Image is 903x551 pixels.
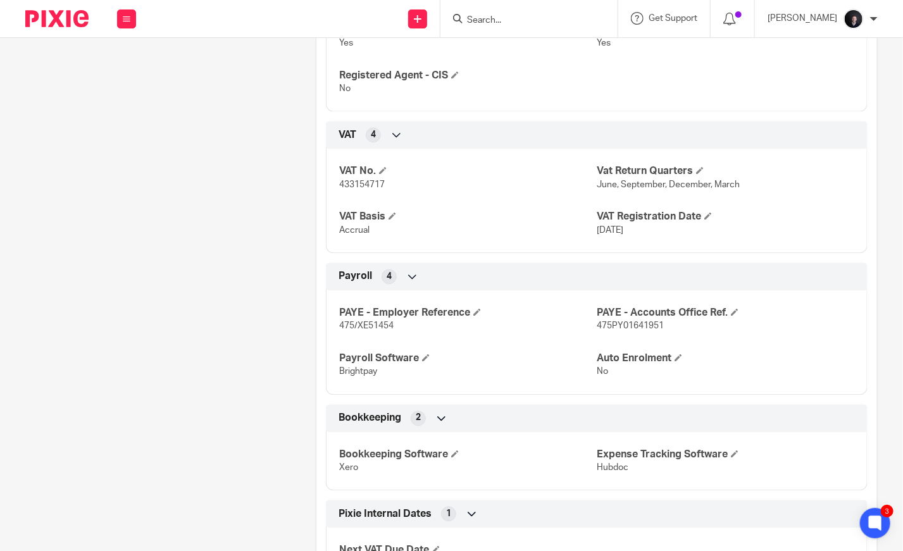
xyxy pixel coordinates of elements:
[768,12,837,25] p: [PERSON_NAME]
[339,269,372,283] span: Payroll
[446,507,451,520] span: 1
[339,210,597,223] h4: VAT Basis
[339,84,351,93] span: No
[339,463,358,472] span: Xero
[339,128,356,142] span: VAT
[339,367,377,376] span: Brightpay
[597,39,611,47] span: Yes
[597,210,854,223] h4: VAT Registration Date
[597,367,608,376] span: No
[597,463,628,472] span: Hubdoc
[844,9,864,29] img: 455A2509.jpg
[649,14,697,23] span: Get Support
[339,164,597,178] h4: VAT No.
[25,10,89,27] img: Pixie
[339,507,432,521] span: Pixie Internal Dates
[597,180,740,189] span: June, September, December, March
[339,448,597,461] h4: Bookkeeping Software
[881,505,894,517] div: 3
[339,69,597,82] h4: Registered Agent - CIS
[339,321,394,330] span: 475/XE51454
[387,270,392,283] span: 4
[597,321,664,330] span: 475PY01641951
[416,411,421,424] span: 2
[597,164,854,178] h4: Vat Return Quarters
[339,306,597,319] h4: PAYE - Employer Reference
[597,352,854,365] h4: Auto Enrolment
[339,226,370,235] span: Accrual
[339,180,385,189] span: 433154717
[597,306,854,319] h4: PAYE - Accounts Office Ref.
[597,448,854,461] h4: Expense Tracking Software
[339,411,401,424] span: Bookkeeping
[466,15,580,27] input: Search
[339,39,353,47] span: Yes
[371,128,376,141] span: 4
[597,226,623,235] span: [DATE]
[339,352,597,365] h4: Payroll Software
